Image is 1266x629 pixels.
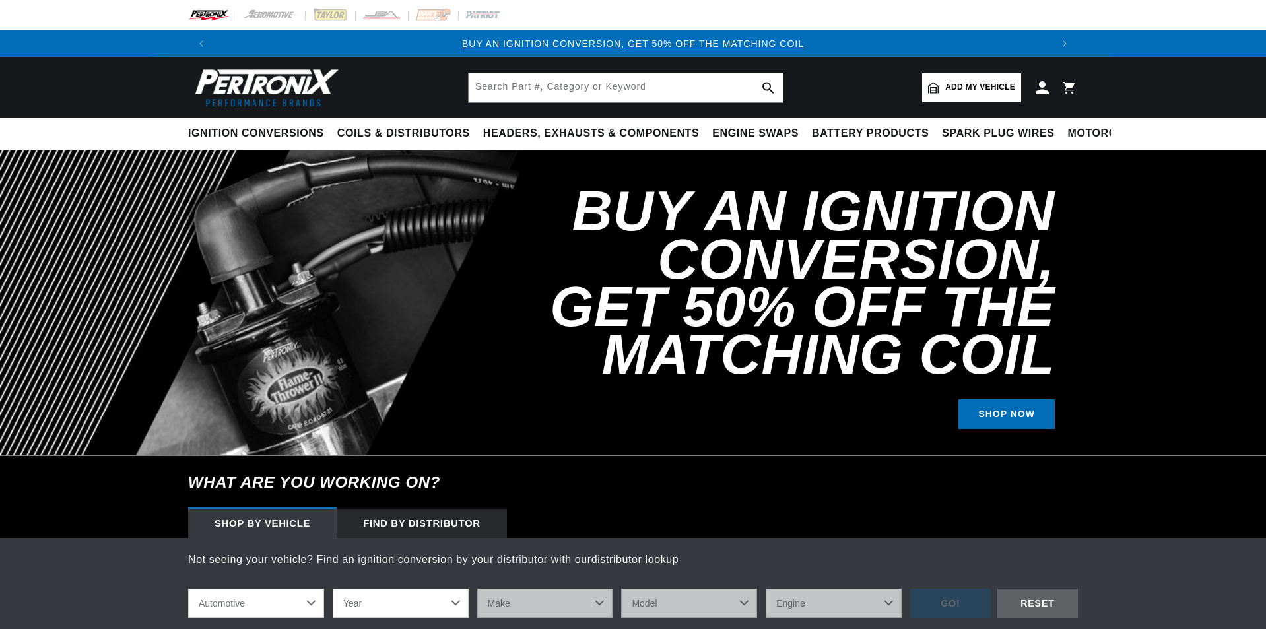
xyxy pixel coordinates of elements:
[188,65,340,110] img: Pertronix
[337,509,507,538] div: Find by Distributor
[706,118,805,149] summary: Engine Swaps
[215,36,1051,51] div: Announcement
[621,589,757,618] select: Model
[805,118,935,149] summary: Battery Products
[1051,30,1078,57] button: Translation missing: en.sections.announcements.next_announcement
[477,118,706,149] summary: Headers, Exhausts & Components
[754,73,783,102] button: search button
[188,127,324,141] span: Ignition Conversions
[331,118,477,149] summary: Coils & Distributors
[997,589,1078,618] div: RESET
[337,127,470,141] span: Coils & Distributors
[188,30,215,57] button: Translation missing: en.sections.announcements.previous_announcement
[155,30,1111,57] slideshow-component: Translation missing: en.sections.announcements.announcement_bar
[712,127,799,141] span: Engine Swaps
[591,554,679,565] a: distributor lookup
[462,38,804,49] a: BUY AN IGNITION CONVERSION, GET 50% OFF THE MATCHING COIL
[333,589,469,618] select: Year
[155,456,1111,509] h6: What are you working on?
[922,73,1021,102] a: Add my vehicle
[477,589,613,618] select: Make
[945,81,1015,94] span: Add my vehicle
[188,551,1078,568] p: Not seeing your vehicle? Find an ignition conversion by your distributor with our
[188,509,337,538] div: Shop by vehicle
[935,118,1061,149] summary: Spark Plug Wires
[812,127,929,141] span: Battery Products
[469,73,783,102] input: Search Part #, Category or Keyword
[188,589,324,618] select: Ride Type
[483,127,699,141] span: Headers, Exhausts & Components
[188,118,331,149] summary: Ignition Conversions
[1061,118,1153,149] summary: Motorcycle
[215,36,1051,51] div: 1 of 3
[958,399,1055,429] a: SHOP NOW
[1068,127,1147,141] span: Motorcycle
[766,589,902,618] select: Engine
[490,187,1055,378] h2: Buy an Ignition Conversion, Get 50% off the Matching Coil
[942,127,1054,141] span: Spark Plug Wires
